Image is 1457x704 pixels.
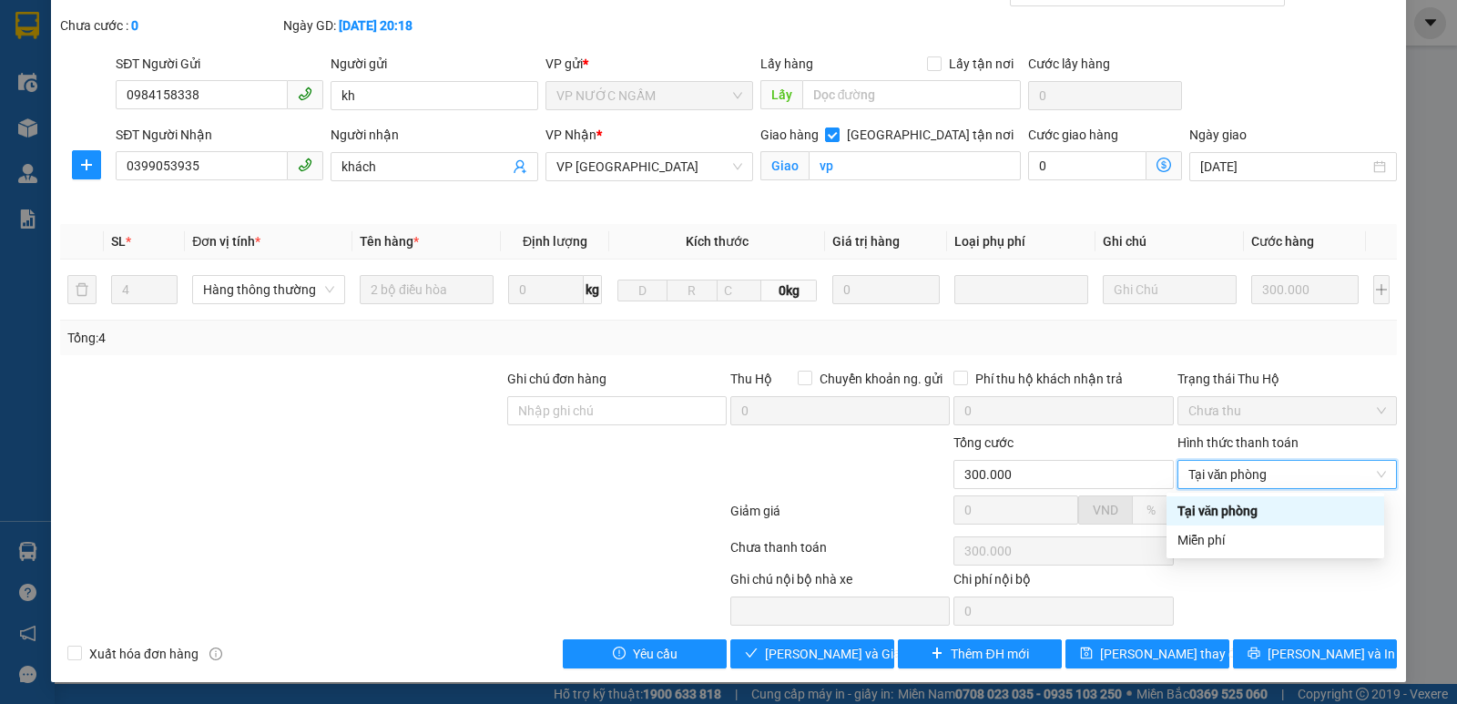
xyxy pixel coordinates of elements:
[283,15,503,36] div: Ngày GD:
[563,639,727,668] button: exclamation-circleYêu cầu
[1248,647,1260,661] span: printer
[1146,503,1156,517] span: %
[556,82,742,109] span: VP NƯỚC NGẦM
[513,159,527,174] span: user-add
[1177,435,1299,450] label: Hình thức thanh toán
[73,158,100,172] span: plus
[951,644,1028,664] span: Thêm ĐH mới
[745,647,758,661] span: check
[1189,128,1247,142] label: Ngày giao
[1156,158,1171,172] span: dollar-circle
[67,328,564,348] div: Tổng: 4
[613,647,626,661] span: exclamation-circle
[523,234,587,249] span: Định lượng
[760,80,802,109] span: Lấy
[765,644,940,664] span: [PERSON_NAME] và Giao hàng
[761,280,817,301] span: 0kg
[65,129,212,148] strong: PHIẾU GỬI HÀNG
[667,280,717,301] input: R
[1188,461,1386,488] span: Tại văn phòng
[812,369,950,389] span: Chuyển khoản ng. gửi
[10,64,57,154] img: logo
[728,537,952,569] div: Chưa thanh toán
[760,56,813,71] span: Lấy hàng
[686,234,749,249] span: Kích thước
[67,275,97,304] button: delete
[1100,644,1246,664] span: [PERSON_NAME] thay đổi
[507,372,607,386] label: Ghi chú đơn hàng
[760,128,819,142] span: Giao hàng
[760,151,809,180] span: Giao
[953,569,1173,597] div: Chi phí nội bộ
[947,224,1095,260] th: Loại phụ phí
[331,54,538,74] div: Người gửi
[298,87,312,101] span: phone
[116,125,323,145] div: SĐT Người Nhận
[840,125,1021,145] span: [GEOGRAPHIC_DATA] tận nơi
[73,15,204,74] strong: CHUYỂN PHÁT NHANH AN PHÚ QUÝ
[209,648,222,660] span: info-circle
[545,54,753,74] div: VP gửi
[60,15,280,36] div: Chưa cước :
[1373,275,1390,304] button: plus
[1233,639,1397,668] button: printer[PERSON_NAME] và In
[809,151,1022,180] input: Giao tận nơi
[1095,224,1244,260] th: Ghi chú
[1028,151,1146,180] input: Cước giao hàng
[1080,647,1093,661] span: save
[1188,397,1386,424] span: Chưa thu
[360,234,419,249] span: Tên hàng
[1028,128,1118,142] label: Cước giao hàng
[717,280,762,301] input: C
[617,280,667,301] input: D
[298,158,312,172] span: phone
[545,128,596,142] span: VP Nhận
[953,435,1014,450] span: Tổng cước
[730,569,950,597] div: Ghi chú nội bộ nhà xe
[82,644,206,664] span: Xuất hóa đơn hàng
[1251,234,1314,249] span: Cước hàng
[728,501,952,533] div: Giảm giá
[331,125,538,145] div: Người nhận
[931,647,943,661] span: plus
[192,234,260,249] span: Đơn vị tính
[832,234,900,249] span: Giá trị hàng
[1103,275,1237,304] input: Ghi Chú
[203,276,334,303] span: Hàng thông thường
[339,18,413,33] b: [DATE] 20:18
[116,54,323,74] div: SĐT Người Gửi
[1065,639,1229,668] button: save[PERSON_NAME] thay đổi
[942,54,1021,74] span: Lấy tận nơi
[111,234,126,249] span: SL
[802,80,1022,109] input: Dọc đường
[1093,503,1118,517] span: VND
[1268,644,1395,664] span: [PERSON_NAME] và In
[584,275,602,304] span: kg
[1177,369,1397,389] div: Trạng thái Thu Hộ
[968,369,1130,389] span: Phí thu hộ khách nhận trả
[556,153,742,180] span: VP Cầu Yên Xuân
[1028,81,1182,110] input: Cước lấy hàng
[507,396,727,425] input: Ghi chú đơn hàng
[832,275,940,304] input: 0
[1200,157,1370,177] input: Ngày giao
[62,77,211,125] span: [GEOGRAPHIC_DATA], [GEOGRAPHIC_DATA] ↔ [GEOGRAPHIC_DATA]
[1251,275,1359,304] input: 0
[898,639,1062,668] button: plusThêm ĐH mới
[730,372,772,386] span: Thu Hộ
[1028,56,1110,71] label: Cước lấy hàng
[360,275,494,304] input: VD: Bàn, Ghế
[730,639,894,668] button: check[PERSON_NAME] và Giao hàng
[131,18,138,33] b: 0
[72,150,101,179] button: plus
[219,117,329,136] span: YX1408252469
[633,644,678,664] span: Yêu cầu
